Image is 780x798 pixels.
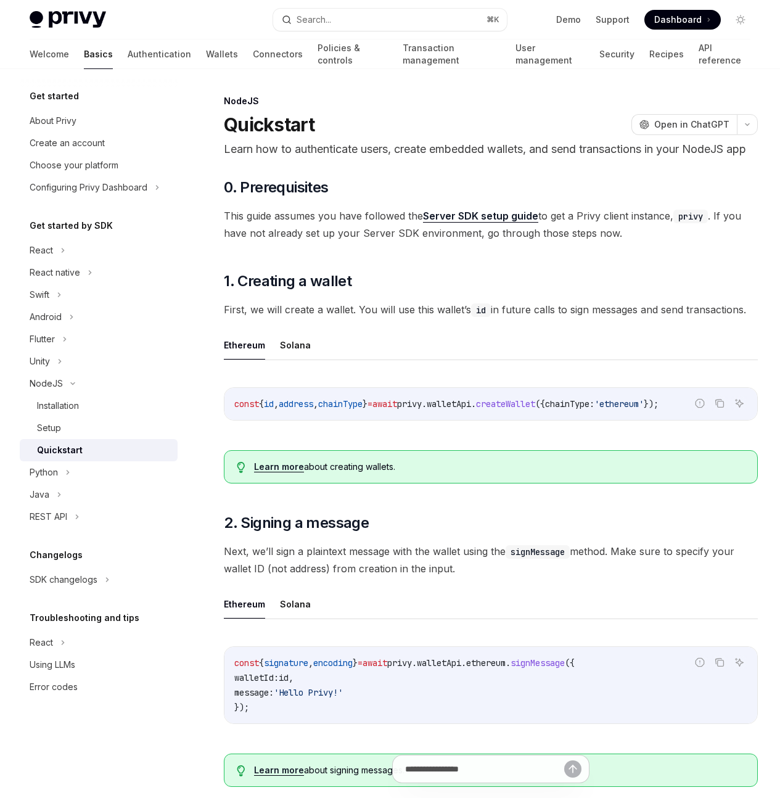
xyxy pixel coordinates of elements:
a: Authentication [128,39,191,69]
div: About Privy [30,113,76,128]
span: ⌘ K [486,15,499,25]
span: chainType: [545,398,594,409]
span: walletApi [427,398,471,409]
a: Server SDK setup guide [423,210,538,223]
div: React [30,635,53,650]
a: Using LLMs [20,654,178,676]
button: Ask AI [731,395,747,411]
span: This guide assumes you have followed the to get a Privy client instance, . If you have not alread... [224,207,758,242]
span: privy [387,657,412,668]
span: Dashboard [654,14,702,26]
span: walletApi [417,657,461,668]
span: , [289,672,294,683]
button: Open in ChatGPT [631,114,737,135]
span: ({ [565,657,575,668]
a: Basics [84,39,113,69]
button: Ethereum [224,331,265,360]
span: walletId: [234,672,279,683]
a: Installation [20,395,178,417]
span: 0. Prerequisites [224,178,328,197]
a: Demo [556,14,581,26]
h1: Quickstart [224,113,315,136]
div: Quickstart [37,443,83,458]
button: Toggle dark mode [731,10,750,30]
div: SDK changelogs [30,572,97,587]
a: Transaction management [403,39,500,69]
code: signMessage [506,545,570,559]
button: Ethereum [224,590,265,619]
span: address [279,398,313,409]
a: About Privy [20,110,178,132]
a: Setup [20,417,178,439]
div: Setup [37,421,61,435]
div: Android [30,310,62,324]
div: Flutter [30,332,55,347]
span: const [234,657,259,668]
span: 'Hello Privy!' [274,687,343,698]
span: { [259,657,264,668]
span: , [308,657,313,668]
a: Welcome [30,39,69,69]
div: Java [30,487,49,502]
span: signMessage [511,657,565,668]
span: id [279,672,289,683]
span: privy [397,398,422,409]
div: React [30,243,53,258]
div: NodeJS [224,95,758,107]
span: First, we will create a wallet. You will use this wallet’s in future calls to sign messages and s... [224,301,758,318]
a: Security [599,39,634,69]
h5: Get started by SDK [30,218,113,233]
code: id [471,303,491,317]
span: . [461,657,466,668]
svg: Tip [237,462,245,473]
button: Report incorrect code [692,654,708,670]
span: 2. Signing a message [224,513,369,533]
button: Ask AI [731,654,747,670]
a: Connectors [253,39,303,69]
h5: Get started [30,89,79,104]
p: Learn how to authenticate users, create embedded wallets, and send transactions in your NodeJS app [224,141,758,158]
button: Report incorrect code [692,395,708,411]
a: Policies & controls [318,39,388,69]
button: Solana [280,590,311,619]
span: encoding [313,657,353,668]
span: ethereum [466,657,506,668]
div: REST API [30,509,67,524]
span: await [372,398,397,409]
span: = [358,657,363,668]
a: API reference [699,39,750,69]
button: Send message [564,760,581,778]
a: Quickstart [20,439,178,461]
div: Choose your platform [30,158,118,173]
a: Learn more [254,461,304,472]
h5: Changelogs [30,548,83,562]
div: Swift [30,287,49,302]
div: Search... [297,12,331,27]
span: 'ethereum' [594,398,644,409]
div: Configuring Privy Dashboard [30,180,147,195]
span: Open in ChatGPT [654,118,729,131]
span: chainType [318,398,363,409]
div: NodeJS [30,376,63,391]
span: const [234,398,259,409]
div: Using LLMs [30,657,75,672]
span: id [264,398,274,409]
span: }); [234,702,249,713]
a: Dashboard [644,10,721,30]
span: , [313,398,318,409]
span: await [363,657,387,668]
button: Copy the contents from the code block [712,654,728,670]
div: Error codes [30,680,78,694]
a: Create an account [20,132,178,154]
a: Support [596,14,630,26]
span: . [506,657,511,668]
span: . [412,657,417,668]
span: . [471,398,476,409]
span: { [259,398,264,409]
a: Error codes [20,676,178,698]
a: Wallets [206,39,238,69]
div: Python [30,465,58,480]
button: Search...⌘K [273,9,507,31]
span: }); [644,398,659,409]
h5: Troubleshooting and tips [30,611,139,625]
